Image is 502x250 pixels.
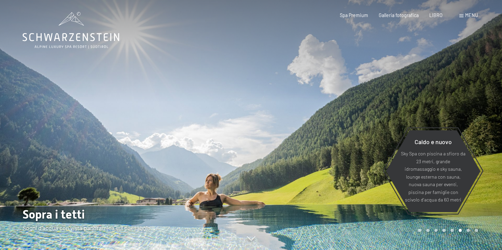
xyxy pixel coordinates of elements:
[429,12,443,18] a: LIBRO
[475,229,478,232] div: Carousel Page 8
[379,12,419,18] a: Galleria fotografica
[450,229,454,232] div: Pagina 5 della giostra
[401,151,465,203] font: Sky Spa con piscina a sfioro da 23 metri, grande idromassaggio e sky sauna, lounge esterna con sa...
[416,229,478,232] div: Paginazione carosello
[418,229,421,232] div: Carousel Page 1
[434,229,438,232] div: Pagina 3 della giostra
[459,229,462,232] div: Carousel Page 6 (Current Slide)
[415,138,452,145] font: Caldo e nuovo
[386,130,481,212] a: Caldo e nuovo Sky Spa con piscina a sfioro da 23 metri, grande idromassaggio e sky sauna, lounge ...
[340,12,368,18] a: Spa Premium
[442,229,446,232] div: Pagina 4 del carosello
[466,229,470,232] div: Carousel Page 7
[465,12,478,18] font: menu
[426,229,430,232] div: Carousel Page 2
